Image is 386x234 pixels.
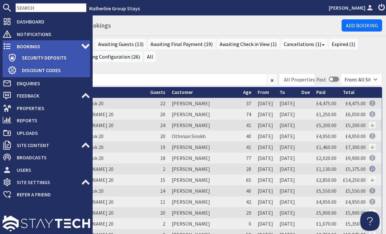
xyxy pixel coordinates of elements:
a: Users [3,165,90,175]
a: £4,475.00 [316,100,336,107]
a: Refer a Friend [3,189,90,200]
a: £1,460.00 [316,144,336,150]
div: Past [316,76,326,83]
a: Total [343,89,354,95]
a: Expired (1) [329,39,358,50]
span: 20 [160,111,165,117]
td: 37 [240,98,254,109]
a: £4,475.00 [345,100,366,107]
img: Referer: Malherbie Group Stays [369,210,375,216]
td: [PERSON_NAME] [169,218,240,229]
a: Broadcasts [3,152,90,163]
iframe: Toggle Customer Support [360,211,380,231]
img: staytech_l_w-4e588a39d9fa60e82540d7cfac8cfe4b7147e857d3e8dbdfbd41c59d52db0ec4.svg [3,216,90,231]
a: All [144,51,156,62]
div: All Properties [284,76,315,83]
span: 24 [160,188,165,194]
td: 40 [240,131,254,142]
span: 2 [163,220,165,227]
input: Search... [19,73,267,86]
input: SEARCH [15,3,87,12]
img: Referer: Sleeps 12 [369,188,375,194]
th: Due [298,87,313,98]
a: £5,900.00 [316,210,336,216]
span: Uploads [12,128,90,138]
a: Site Content [3,140,90,150]
span: Site Settings [12,177,81,187]
td: Othman Sirokh [169,131,240,142]
a: Awaiting Configuration (26) [76,51,143,62]
a: £5,900.00 [345,210,366,216]
div: Combobox [279,73,315,86]
td: 40 [240,185,254,196]
td: [DATE] [276,185,298,196]
span: 20 [160,133,165,139]
td: 29 [240,207,254,218]
a: £1,130.00 [316,166,336,172]
a: £2,020.00 [316,155,336,161]
td: [PERSON_NAME] [169,142,240,153]
td: [PERSON_NAME] [169,185,240,196]
a: Guests [150,89,165,95]
a: From [258,89,269,95]
td: [DATE] [254,153,276,164]
span: Notifications [12,29,90,39]
td: [DATE] [276,109,298,120]
a: Site Settings [3,177,90,187]
td: [DATE] [254,185,276,196]
a: To [280,89,285,95]
img: Referer: Sleeps 12 [369,155,375,161]
span: 22 [160,100,165,107]
td: [DATE] [254,174,276,185]
a: Customer [172,89,193,95]
a: £2,850.00 [316,177,336,183]
a: £7,300.00 [345,144,366,150]
span: 2 [163,166,165,172]
td: [PERSON_NAME] [169,109,240,120]
td: [PERSON_NAME] [169,174,240,185]
td: [DATE] [276,174,298,185]
td: [PERSON_NAME] [169,98,240,109]
a: Bookings [3,41,90,51]
a: Discount Codes [8,65,90,75]
img: Referer: Group Stays [369,166,375,172]
td: [DATE] [254,207,276,218]
td: [DATE] [276,196,298,207]
a: Security Deposits [8,52,90,63]
span: Discount Codes [17,65,90,75]
a: £5,375.00 [345,166,366,172]
td: [DATE] [276,153,298,164]
a: £5,550.00 [316,188,336,194]
a: £5,550.00 [345,188,366,194]
span: Reports [12,115,90,126]
td: [DATE] [254,120,276,131]
span: Security Deposits [17,52,90,63]
img: Referer: Sleeps 12 [369,100,375,106]
a: Enquiries [3,78,90,89]
td: 65 [240,174,254,185]
a: £6,050.00 [345,111,366,117]
a: Feedback [3,90,90,101]
a: £9,900.00 [345,155,366,161]
a: £4,950.00 [345,133,366,139]
a: Notifications [3,29,90,39]
span: 24 [160,122,165,128]
a: Uploads [3,128,90,138]
span: 19 [160,144,165,150]
td: [DATE] [254,98,276,109]
td: [DATE] [254,131,276,142]
img: Referer: Sleeps 12 [369,199,375,205]
td: [DATE] [276,142,298,153]
span: Refer a Friend [12,189,90,200]
img: Referer: Sleeps 12 [369,111,375,117]
a: Awaiting Check in View (1) [217,39,280,50]
img: Referer: Malherbie Group Stays [369,122,375,128]
a: Dashboard [3,16,90,27]
a: Malherbie Group Stays [89,5,140,12]
a: £1,070.00 [316,220,336,227]
a: Reports [3,115,90,126]
td: [PERSON_NAME] [169,120,240,131]
td: [DATE] [254,196,276,207]
span: Properties [12,103,90,113]
td: [DATE] [276,131,298,142]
